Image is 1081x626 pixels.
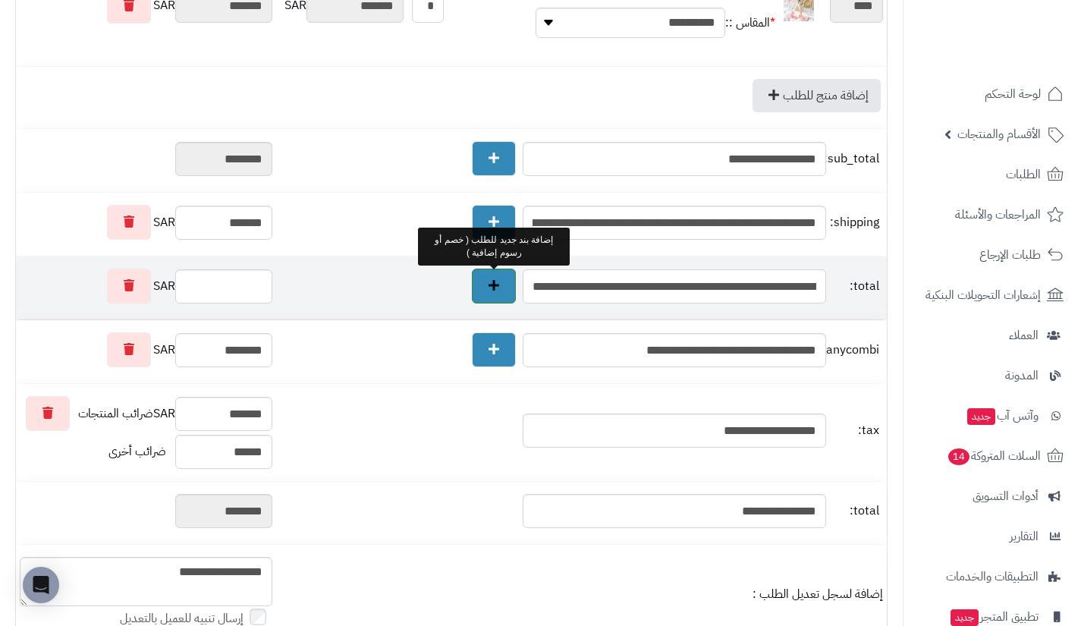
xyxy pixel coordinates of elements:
span: وآتس آب [966,405,1039,426]
span: total: [830,278,879,295]
input: إرسال تنبيه للعميل بالتعديل [250,609,267,625]
span: الطلبات [1006,164,1041,185]
span: السلات المتروكة [947,445,1041,467]
a: أدوات التسويق [913,478,1072,514]
a: المدونة [913,357,1072,394]
div: SAR [20,332,272,367]
a: المراجعات والأسئلة [913,197,1072,233]
span: الأقسام والمنتجات [957,124,1041,145]
div: إضافة لسجل تعديل الطلب : [280,586,883,603]
span: sub_total: [830,150,879,168]
a: الطلبات [913,156,1072,193]
span: التطبيقات والخدمات [946,566,1039,587]
a: لوحة التحكم [913,76,1072,112]
a: التقارير [913,518,1072,555]
a: إشعارات التحويلات البنكية [913,277,1072,313]
div: SAR [20,205,272,240]
span: العملاء [1009,325,1039,346]
a: إضافة منتج للطلب [753,79,881,112]
span: bganycombi: [830,341,879,359]
span: أدوات التسويق [973,486,1039,507]
span: طلبات الإرجاع [979,244,1041,266]
a: التطبيقات والخدمات [913,558,1072,595]
span: المدونة [1005,365,1039,386]
span: shipping: [830,214,879,231]
span: total: [830,502,879,520]
div: Open Intercom Messenger [23,567,59,603]
div: إضافة بند جديد للطلب ( خصم أو رسوم إضافية ) [418,228,570,266]
div: SAR [20,269,272,304]
span: ضرائب المنتجات [78,405,153,423]
img: logo-2.png [978,41,1067,73]
span: tax: [830,422,879,439]
a: طلبات الإرجاع [913,237,1072,273]
span: لوحة التحكم [985,83,1041,105]
span: التقارير [1010,526,1039,547]
span: 14 [948,448,969,465]
a: وآتس آبجديد [913,398,1072,434]
div: SAR [20,396,272,431]
a: العملاء [913,317,1072,354]
span: المراجعات والأسئلة [955,204,1041,225]
a: السلات المتروكة14 [913,438,1072,474]
span: إشعارات التحويلات البنكية [925,285,1041,306]
span: ضرائب أخرى [108,442,166,461]
span: جديد [951,609,979,626]
span: جديد [967,408,995,425]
